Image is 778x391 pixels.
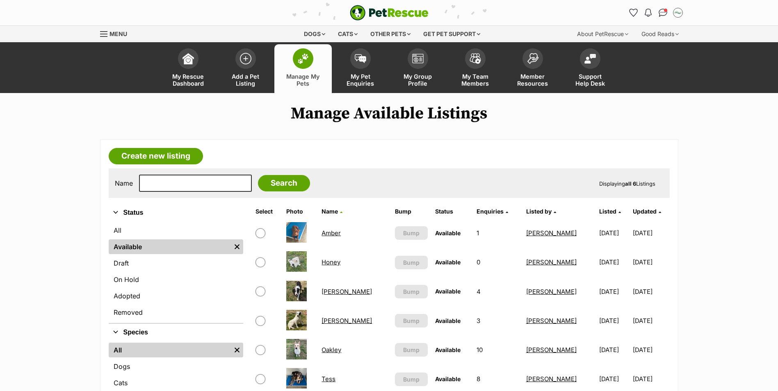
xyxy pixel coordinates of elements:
[477,208,508,215] a: Enquiries
[526,375,577,383] a: [PERSON_NAME]
[252,205,283,218] th: Select
[322,208,338,215] span: Name
[596,277,632,306] td: [DATE]
[657,6,670,19] a: Conversations
[645,9,651,17] img: notifications-46538b983faf8c2785f20acdc204bb7945ddae34d4c08c2a6579f10ce5e182be.svg
[109,256,243,271] a: Draft
[526,288,577,296] a: [PERSON_NAME]
[599,208,621,215] a: Listed
[322,258,340,266] a: Honey
[109,359,243,374] a: Dogs
[332,44,389,93] a: My Pet Enquiries
[403,229,420,237] span: Bump
[633,336,669,364] td: [DATE]
[447,44,504,93] a: My Team Members
[217,44,274,93] a: Add a Pet Listing
[633,248,669,276] td: [DATE]
[473,336,522,364] td: 10
[322,288,372,296] a: [PERSON_NAME]
[322,229,341,237] a: Amber
[659,9,667,17] img: chat-41dd97257d64d25036548639549fe6c8038ab92f7586957e7f3b1b290dea8141.svg
[633,277,669,306] td: [DATE]
[109,375,243,390] a: Cats
[527,53,538,64] img: member-resources-icon-8e73f808a243e03378d46382f2149f9095a855e16c252ad45f914b54edf8863c.svg
[389,44,447,93] a: My Group Profile
[526,208,556,215] a: Listed by
[109,305,243,320] a: Removed
[596,248,632,276] td: [DATE]
[477,208,504,215] span: translation missing: en.admin.listings.index.attributes.enquiries
[457,73,494,87] span: My Team Members
[322,317,372,325] a: [PERSON_NAME]
[599,180,655,187] span: Displaying Listings
[674,9,682,17] img: Adam Skelly profile pic
[109,223,243,238] a: All
[160,44,217,93] a: My Rescue Dashboard
[526,229,577,237] a: [PERSON_NAME]
[596,219,632,247] td: [DATE]
[435,317,461,324] span: Available
[285,73,322,87] span: Manage My Pets
[392,205,431,218] th: Bump
[633,208,657,215] span: Updated
[109,207,243,218] button: Status
[572,73,609,87] span: Support Help Desk
[109,272,243,287] a: On Hold
[183,53,194,64] img: dashboard-icon-eb2f2d2d3e046f16d808141f083e7271f6b2e854fb5c12c21221c1fb7104beca.svg
[297,53,309,64] img: manage-my-pets-icon-02211641906a0b7f246fdf0571729dbe1e7629f14944591b6c1af311fb30b64b.svg
[526,317,577,325] a: [PERSON_NAME]
[596,307,632,335] td: [DATE]
[633,219,669,247] td: [DATE]
[671,6,684,19] button: My account
[258,175,310,191] input: Search
[473,248,522,276] td: 0
[109,289,243,303] a: Adopted
[473,307,522,335] td: 3
[110,30,127,37] span: Menu
[412,54,424,64] img: group-profile-icon-3fa3cf56718a62981997c0bc7e787c4b2cf8bcc04b72c1350f741eb67cf2f40e.svg
[109,148,203,164] a: Create new listing
[627,6,640,19] a: Favourites
[322,208,342,215] a: Name
[403,287,420,296] span: Bump
[109,327,243,338] button: Species
[435,375,461,382] span: Available
[636,26,684,42] div: Good Reads
[231,239,243,254] a: Remove filter
[642,6,655,19] button: Notifications
[418,26,486,42] div: Get pet support
[435,288,461,295] span: Available
[633,208,661,215] a: Updated
[403,316,420,325] span: Bump
[526,258,577,266] a: [PERSON_NAME]
[633,307,669,335] td: [DATE]
[322,346,341,354] a: Oakley
[403,375,420,384] span: Bump
[109,343,231,357] a: All
[435,346,461,353] span: Available
[395,343,428,357] button: Bump
[435,259,461,266] span: Available
[100,26,133,41] a: Menu
[599,208,616,215] span: Listed
[625,180,636,187] strong: all 6
[332,26,363,42] div: Cats
[274,44,332,93] a: Manage My Pets
[109,239,231,254] a: Available
[432,205,472,218] th: Status
[596,336,632,364] td: [DATE]
[504,44,561,93] a: Member Resources
[283,205,317,218] th: Photo
[355,54,366,63] img: pet-enquiries-icon-7e3ad2cf08bfb03b45e93fb7055b45f3efa6380592205ae92323e6603595dc1f.svg
[399,73,436,87] span: My Group Profile
[473,277,522,306] td: 4
[350,5,429,20] a: PetRescue
[342,73,379,87] span: My Pet Enquiries
[470,53,481,64] img: team-members-icon-5396bd8760b3fe7c0b43da4ab00e1e3bb1a5d9ba89233759b79545d2d3fc5d0d.svg
[403,258,420,267] span: Bump
[395,226,428,240] button: Bump
[298,26,331,42] div: Dogs
[526,346,577,354] a: [PERSON_NAME]
[435,230,461,236] span: Available
[365,26,416,42] div: Other pets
